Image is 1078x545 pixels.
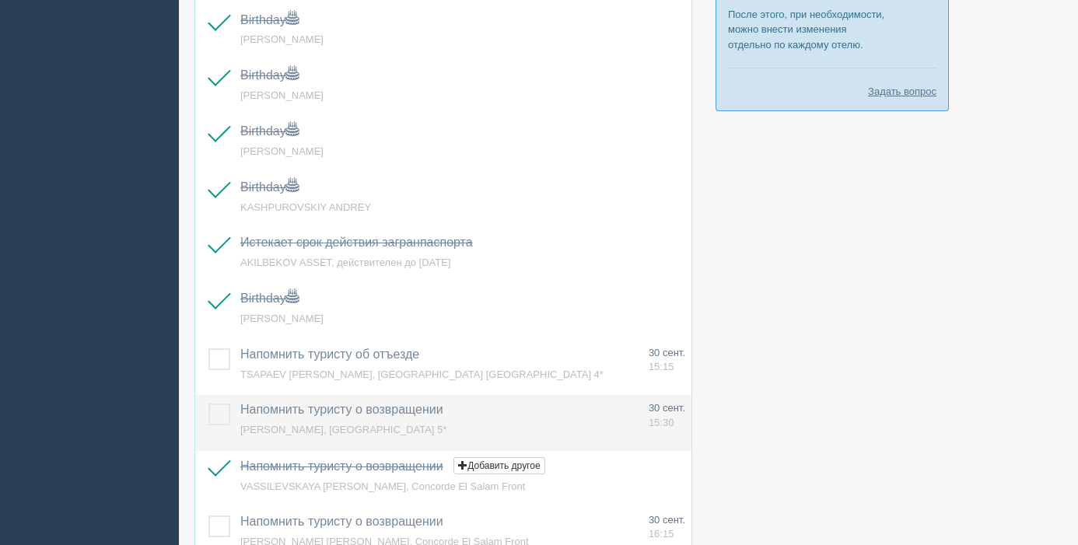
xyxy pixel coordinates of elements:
a: [PERSON_NAME] [240,145,324,157]
a: 30 сент. 16:15 [649,513,685,542]
a: Истекает срок действия загранпаспорта [240,236,473,249]
span: 30 сент. [649,514,685,526]
a: Напомнить туристу об отъезде [240,348,419,361]
a: [PERSON_NAME], [GEOGRAPHIC_DATA] 5* [240,424,446,435]
span: 15:15 [649,361,674,372]
a: Birthday [240,68,299,82]
a: KASHPUROVSKIY ANDREY [240,201,371,213]
a: Напомнить туристу о возвращении [240,515,443,528]
a: [PERSON_NAME] [240,89,324,101]
span: 30 сент. [649,402,685,414]
a: Напомнить туристу о возвращении [240,403,443,416]
a: VASSILEVSKAYA [PERSON_NAME], Concorde El Salam Front [240,480,525,492]
a: [PERSON_NAME] [240,33,324,45]
a: Напомнить туристу о возвращении [240,459,443,473]
a: 30 сент. 15:30 [649,401,685,430]
a: AKILBEKOV ASSET, действителен до [DATE] [240,257,451,268]
a: Задать вопрос [868,84,936,99]
a: Birthday [240,292,299,305]
span: 16:15 [649,528,674,540]
span: 15:30 [649,417,674,428]
a: Birthday [240,124,299,138]
span: 30 сент. [649,347,685,358]
a: Birthday [240,13,299,26]
p: После этого, при необходимости, можно внести изменения отдельно по каждому отелю. [728,7,936,51]
a: 30 сент. 15:15 [649,346,685,375]
a: Birthday [240,180,299,194]
a: [PERSON_NAME] [240,313,324,324]
a: TSAPAEV [PERSON_NAME], [GEOGRAPHIC_DATA] [GEOGRAPHIC_DATA] 4* [240,369,604,380]
button: Добавить другое [453,457,544,474]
